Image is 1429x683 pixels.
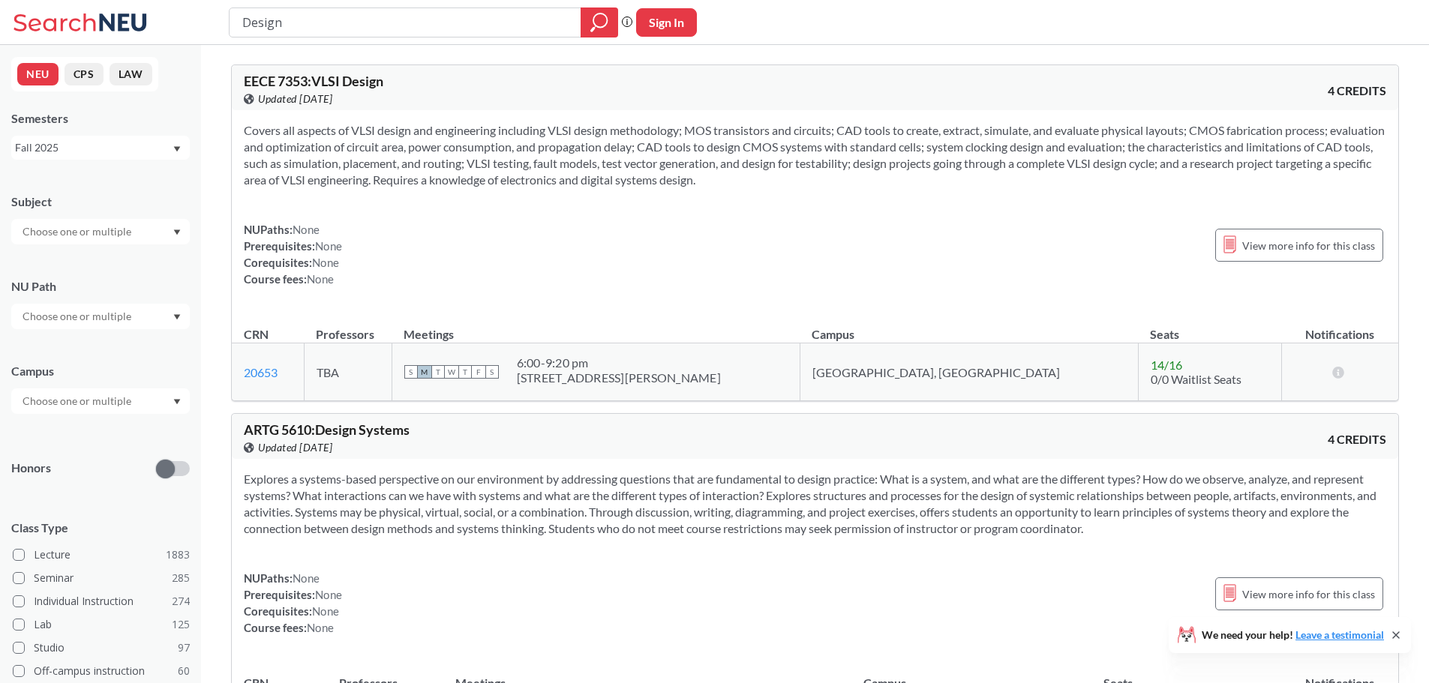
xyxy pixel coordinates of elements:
[312,256,339,269] span: None
[178,663,190,679] span: 60
[404,365,418,379] span: S
[517,355,721,370] div: 6:00 - 9:20 pm
[472,365,485,379] span: F
[1242,585,1375,604] span: View more info for this class
[15,307,141,325] input: Choose one or multiple
[11,363,190,379] div: Campus
[11,136,190,160] div: Fall 2025Dropdown arrow
[17,63,59,85] button: NEU
[304,311,392,343] th: Professors
[13,615,190,634] label: Lab
[11,460,51,477] p: Honors
[307,272,334,286] span: None
[13,568,190,588] label: Seminar
[445,365,458,379] span: W
[11,278,190,295] div: NU Path
[315,588,342,601] span: None
[166,547,190,563] span: 1883
[1328,431,1386,448] span: 4 CREDITS
[13,592,190,611] label: Individual Instruction
[800,311,1138,343] th: Campus
[304,343,392,401] td: TBA
[244,221,342,287] div: NUPaths: Prerequisites: Corequisites: Course fees:
[13,545,190,565] label: Lecture
[173,229,181,235] svg: Dropdown arrow
[15,223,141,241] input: Choose one or multiple
[293,223,320,236] span: None
[1328,82,1386,99] span: 4 CREDITS
[1202,630,1384,640] span: We need your help!
[1295,628,1384,641] a: Leave a testimonial
[11,388,190,414] div: Dropdown arrow
[431,365,445,379] span: T
[173,146,181,152] svg: Dropdown arrow
[173,399,181,405] svg: Dropdown arrow
[172,616,190,633] span: 125
[485,365,499,379] span: S
[315,239,342,253] span: None
[173,314,181,320] svg: Dropdown arrow
[258,439,332,456] span: Updated [DATE]
[244,421,410,438] span: ARTG 5610 : Design Systems
[178,640,190,656] span: 97
[517,370,721,385] div: [STREET_ADDRESS][PERSON_NAME]
[244,471,1386,537] section: Explores a systems-based perspective on our environment by addressing questions that are fundamen...
[11,304,190,329] div: Dropdown arrow
[65,63,104,85] button: CPS
[312,604,339,618] span: None
[307,621,334,634] span: None
[636,8,697,37] button: Sign In
[581,7,618,37] div: magnifying glass
[172,570,190,586] span: 285
[13,638,190,658] label: Studio
[244,122,1386,188] section: Covers all aspects of VLSI design and engineering including VLSI design methodology; MOS transist...
[800,343,1138,401] td: [GEOGRAPHIC_DATA], [GEOGRAPHIC_DATA]
[172,593,190,610] span: 274
[244,570,342,636] div: NUPaths: Prerequisites: Corequisites: Course fees:
[244,326,269,343] div: CRN
[11,193,190,210] div: Subject
[392,311,800,343] th: Meetings
[244,73,383,89] span: EECE 7353 : VLSI Design
[1242,236,1375,255] span: View more info for this class
[1282,311,1399,343] th: Notifications
[241,10,570,35] input: Class, professor, course number, "phrase"
[13,661,190,681] label: Off-campus instruction
[1151,358,1182,372] span: 14 / 16
[244,365,278,379] a: 20653
[15,392,141,410] input: Choose one or multiple
[110,63,152,85] button: LAW
[15,139,172,156] div: Fall 2025
[293,571,320,585] span: None
[590,12,608,33] svg: magnifying glass
[1151,372,1241,386] span: 0/0 Waitlist Seats
[258,91,332,107] span: Updated [DATE]
[11,110,190,127] div: Semesters
[1138,311,1281,343] th: Seats
[11,520,190,536] span: Class Type
[458,365,472,379] span: T
[418,365,431,379] span: M
[11,219,190,244] div: Dropdown arrow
